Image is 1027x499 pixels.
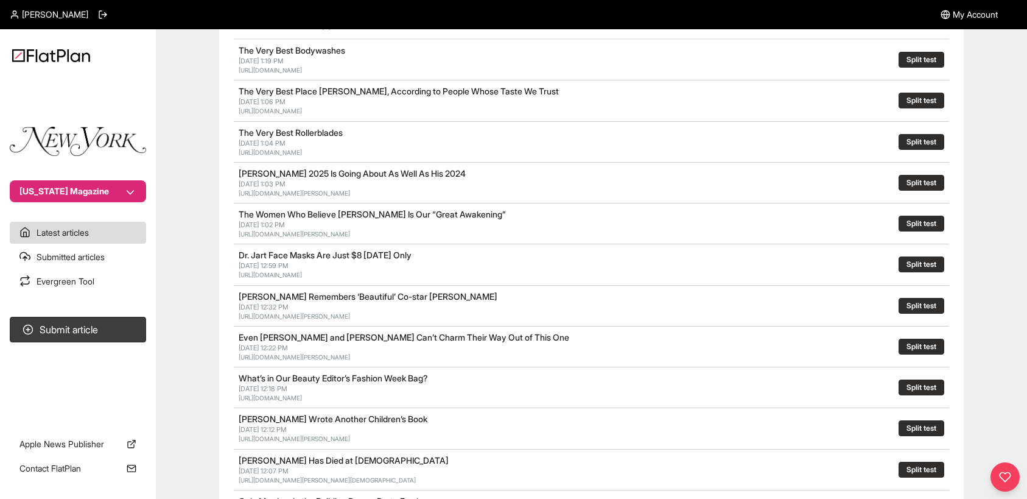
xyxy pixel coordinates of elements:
[10,9,88,21] a: [PERSON_NAME]
[239,230,350,238] a: [URL][DOMAIN_NAME][PERSON_NAME]
[239,384,287,393] span: [DATE] 12:18 PM
[239,435,350,442] a: [URL][DOMAIN_NAME][PERSON_NAME]
[953,9,998,21] span: My Account
[10,222,146,244] a: Latest articles
[239,45,345,55] a: The Very Best Bodywashes
[239,261,289,270] span: [DATE] 12:59 PM
[899,298,944,314] button: Split test
[10,317,146,342] button: Submit article
[239,425,287,434] span: [DATE] 12:12 PM
[239,127,343,138] a: The Very Best Rollerblades
[239,476,416,484] a: [URL][DOMAIN_NAME][PERSON_NAME][DEMOGRAPHIC_DATA]
[239,180,286,188] span: [DATE] 1:03 PM
[239,209,505,219] a: The Women Who Believe [PERSON_NAME] Is Our “Great Awakening”
[10,127,146,156] img: Publication Logo
[239,168,466,179] a: [PERSON_NAME] 2025 Is Going About As Well As His 2024
[899,257,944,272] button: Split test
[239,271,302,278] a: [URL][DOMAIN_NAME]
[239,66,302,74] a: [URL][DOMAIN_NAME]
[239,221,285,229] span: [DATE] 1:02 PM
[899,52,944,68] button: Split test
[239,414,427,424] a: [PERSON_NAME] Wrote Another Children’s Book
[239,149,302,156] a: [URL][DOMAIN_NAME]
[239,189,350,197] a: [URL][DOMAIN_NAME][PERSON_NAME]
[239,86,559,96] a: The Very Best Place [PERSON_NAME], According to People Whose Taste We Trust
[239,97,286,106] span: [DATE] 1:06 PM
[239,455,449,465] a: [PERSON_NAME] Has Died at [DEMOGRAPHIC_DATA]
[239,139,286,147] span: [DATE] 1:04 PM
[899,420,944,436] button: Split test
[239,313,350,320] a: [URL][DOMAIN_NAME][PERSON_NAME]
[239,344,288,352] span: [DATE] 12:22 PM
[10,458,146,480] a: Contact FlatPlan
[10,246,146,268] a: Submitted articles
[10,433,146,455] a: Apple News Publisher
[899,175,944,191] button: Split test
[239,250,412,260] a: Dr. Jart Face Masks Are Just $8 [DATE] Only
[899,134,944,150] button: Split test
[22,9,88,21] span: [PERSON_NAME]
[239,394,302,402] a: [URL][DOMAIN_NAME]
[239,303,289,311] span: [DATE] 12:32 PM
[239,373,428,383] a: What’s in Our Beauty Editor’s Fashion Week Bag?
[239,467,289,475] span: [DATE] 12:07 PM
[899,339,944,355] button: Split test
[899,93,944,108] button: Split test
[12,49,90,62] img: Logo
[10,271,146,292] a: Evergreen Tool
[239,353,350,361] a: [URL][DOMAIN_NAME][PERSON_NAME]
[239,291,497,302] a: [PERSON_NAME] Remembers ‘Beautiful’ Co-star [PERSON_NAME]
[10,180,146,202] button: [US_STATE] Magazine
[899,216,944,232] button: Split test
[239,107,302,115] a: [URL][DOMAIN_NAME]
[239,57,284,65] span: [DATE] 1:19 PM
[899,380,944,395] button: Split test
[899,462,944,478] button: Split test
[239,332,569,342] a: Even [PERSON_NAME] and [PERSON_NAME] Can’t Charm Their Way Out of This One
